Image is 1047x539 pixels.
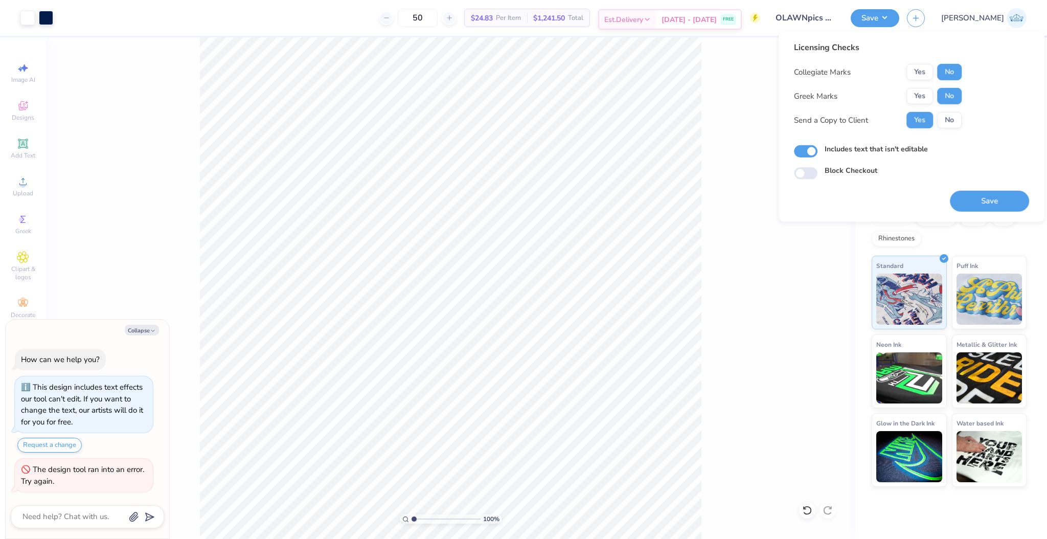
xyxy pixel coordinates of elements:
[21,464,144,486] div: The design tool ran into an error. Try again.
[568,13,583,24] span: Total
[398,9,438,27] input: – –
[17,438,82,453] button: Request a change
[957,431,1022,482] img: Water based Ink
[15,227,31,235] span: Greek
[876,339,901,350] span: Neon Ink
[1007,8,1027,28] img: Josephine Amber Orros
[872,231,921,246] div: Rhinestones
[794,41,962,54] div: Licensing Checks
[768,8,843,28] input: Untitled Design
[13,189,33,197] span: Upload
[876,431,942,482] img: Glow in the Dark Ink
[11,76,35,84] span: Image AI
[876,352,942,403] img: Neon Ink
[21,354,100,365] div: How can we help you?
[5,265,41,281] span: Clipart & logos
[876,274,942,325] img: Standard
[825,165,877,176] label: Block Checkout
[941,12,1004,24] span: [PERSON_NAME]
[723,16,734,23] span: FREE
[11,311,35,319] span: Decorate
[941,8,1027,28] a: [PERSON_NAME]
[957,260,978,271] span: Puff Ink
[483,514,499,524] span: 100 %
[876,418,935,429] span: Glow in the Dark Ink
[876,260,903,271] span: Standard
[496,13,521,24] span: Per Item
[794,66,851,78] div: Collegiate Marks
[851,9,899,27] button: Save
[21,382,143,427] div: This design includes text effects our tool can't edit. If you want to change the text, our artist...
[604,14,643,25] span: Est. Delivery
[12,114,34,122] span: Designs
[794,91,837,102] div: Greek Marks
[906,112,933,128] button: Yes
[533,13,565,24] span: $1,241.50
[937,112,962,128] button: No
[906,88,933,104] button: Yes
[957,352,1022,403] img: Metallic & Glitter Ink
[906,64,933,80] button: Yes
[957,274,1022,325] img: Puff Ink
[794,115,868,126] div: Send a Copy to Client
[471,13,493,24] span: $24.83
[937,88,962,104] button: No
[950,191,1029,212] button: Save
[11,151,35,160] span: Add Text
[937,64,962,80] button: No
[662,14,717,25] span: [DATE] - [DATE]
[957,339,1017,350] span: Metallic & Glitter Ink
[825,144,928,154] label: Includes text that isn't editable
[125,325,159,335] button: Collapse
[957,418,1004,429] span: Water based Ink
